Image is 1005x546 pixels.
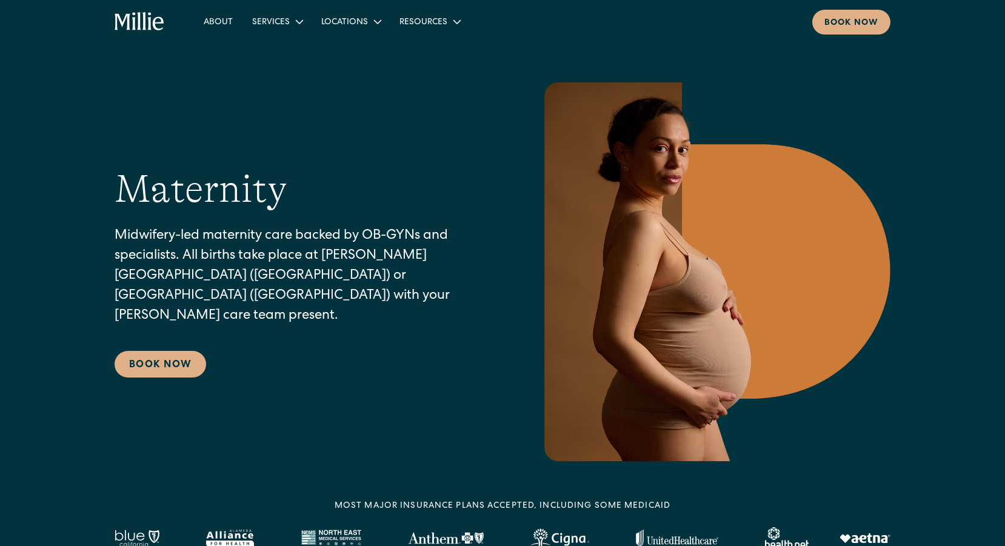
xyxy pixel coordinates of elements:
[194,12,242,32] a: About
[390,12,469,32] div: Resources
[242,12,312,32] div: Services
[812,10,890,35] a: Book now
[840,533,890,543] img: Aetna logo
[115,227,488,327] p: Midwifery-led maternity care backed by OB-GYNs and specialists. All births take place at [PERSON_...
[399,16,447,29] div: Resources
[408,532,484,544] img: Anthem Logo
[115,166,287,213] h1: Maternity
[536,82,890,461] img: Pregnant woman in neutral underwear holding her belly, standing in profile against a warm-toned g...
[335,500,670,513] div: MOST MAJOR INSURANCE PLANS ACCEPTED, INCLUDING some MEDICAID
[824,17,878,30] div: Book now
[115,12,165,32] a: home
[312,12,390,32] div: Locations
[115,351,206,378] a: Book Now
[321,16,368,29] div: Locations
[252,16,290,29] div: Services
